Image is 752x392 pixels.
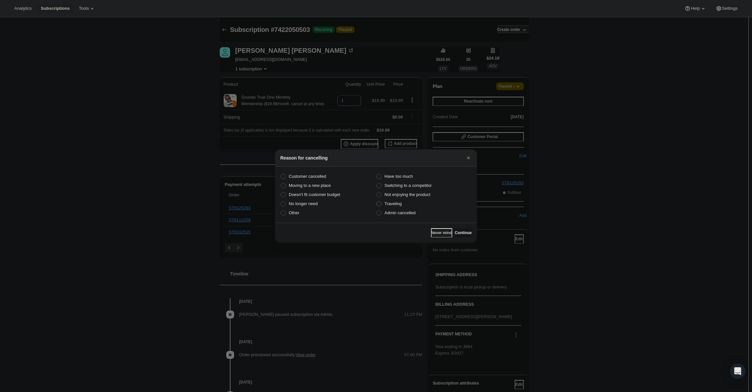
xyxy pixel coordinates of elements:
button: Tools [75,4,99,13]
span: Moving to a new place [289,183,331,188]
button: Never mind [431,228,452,237]
span: Other [289,210,299,215]
span: Traveling [384,201,402,206]
span: Have too much [384,174,413,179]
span: Tools [79,6,89,11]
button: Subscriptions [37,4,74,13]
span: Doesn't fit customer budget [289,192,340,197]
h2: Reason for cancelling [280,155,327,161]
span: Switching to a competitor [384,183,432,188]
span: Subscriptions [41,6,70,11]
button: Analytics [10,4,35,13]
span: Settings [722,6,738,11]
span: Admin cancelled [384,210,415,215]
span: No longer need [289,201,318,206]
button: Help [680,4,710,13]
div: Open Intercom Messenger [730,363,745,379]
button: Close [464,153,473,162]
span: Not enjoying the product [384,192,430,197]
span: Never mind [431,230,452,235]
span: Analytics [14,6,32,11]
span: Help [691,6,700,11]
span: Customer cancelled [289,174,326,179]
button: Settings [712,4,742,13]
